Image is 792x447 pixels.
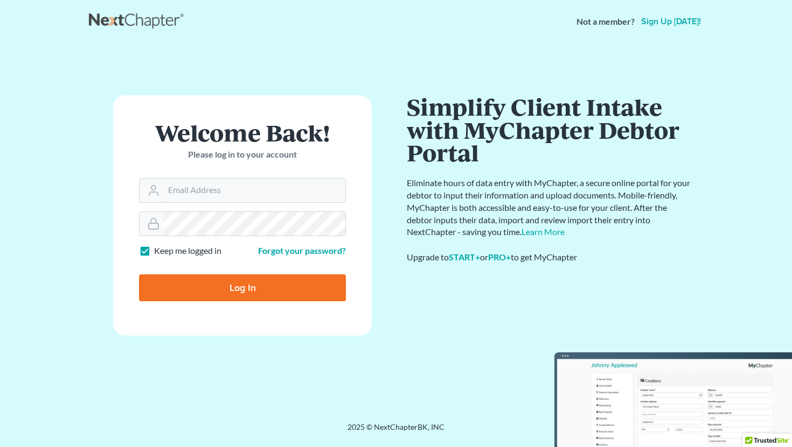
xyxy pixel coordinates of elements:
p: Please log in to your account [139,148,346,161]
a: START+ [449,252,480,262]
a: PRO+ [488,252,511,262]
h1: Welcome Back! [139,121,346,144]
a: Sign up [DATE]! [639,17,703,26]
a: Forgot your password? [258,245,346,256]
label: Keep me logged in [154,245,221,257]
a: Learn More [522,226,565,237]
h1: Simplify Client Intake with MyChapter Debtor Portal [407,95,692,164]
div: Upgrade to or to get MyChapter [407,251,692,264]
input: Email Address [164,179,345,202]
input: Log In [139,274,346,301]
strong: Not a member? [576,16,635,28]
p: Eliminate hours of data entry with MyChapter, a secure online portal for your debtor to input the... [407,177,692,238]
div: 2025 © NextChapterBK, INC [89,422,703,441]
